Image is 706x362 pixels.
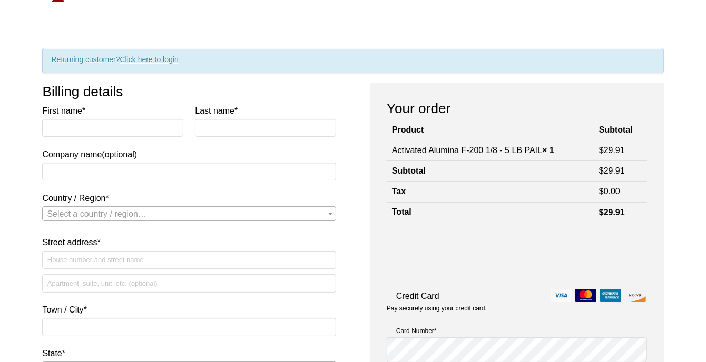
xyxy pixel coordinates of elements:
bdi: 29.91 [599,208,625,217]
label: Last name [195,104,336,118]
label: Street address [42,235,336,249]
input: Apartment, suite, unit, etc. (optional) [42,274,336,292]
span: $ [599,166,604,175]
a: Click here to login [120,55,178,64]
th: Subtotal [387,160,594,181]
bdi: 29.91 [599,166,625,175]
span: $ [599,146,604,155]
iframe: reCAPTCHA [387,234,547,275]
strong: × 1 [542,146,554,155]
h3: Your order [387,99,647,117]
th: Product [387,120,594,140]
label: State [42,346,336,360]
span: $ [599,187,604,196]
label: Country / Region [42,191,336,205]
th: Total [387,202,594,223]
th: Subtotal [594,120,647,140]
input: House number and street name [42,251,336,269]
img: discover [625,289,646,302]
p: Pay securely using your credit card. [387,304,647,313]
h3: Billing details [42,83,336,100]
label: First name [42,104,183,118]
span: (optional) [102,150,137,159]
img: visa [551,289,572,302]
td: Activated Alumina F-200 1/8 - 5 LB PAIL [387,140,594,160]
label: Credit Card [387,289,647,303]
img: mastercard [575,289,596,302]
span: Country / Region [42,206,336,221]
label: Card Number [387,326,647,336]
label: Company name [42,104,336,162]
bdi: 0.00 [599,187,620,196]
span: $ [599,208,604,217]
bdi: 29.91 [599,146,625,155]
div: Returning customer? [42,48,663,73]
th: Tax [387,182,594,202]
img: amex [600,289,621,302]
label: Town / City [42,303,336,317]
span: Select a country / region… [47,209,146,218]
